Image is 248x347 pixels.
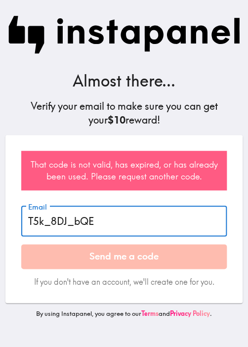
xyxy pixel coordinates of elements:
p: If you don't have an account, we'll create one for you. [21,277,227,288]
img: Instapanel [8,16,240,54]
a: Terms [141,309,159,317]
b: $10 [108,114,125,126]
h5: Verify your email to make sure you can get your reward! [8,99,240,127]
p: By using Instapanel, you agree to our and . [5,309,243,318]
a: Privacy Policy [170,309,210,317]
div: That code is not valid, has expired, or has already been used. Please request another code. [21,151,227,190]
button: Send me a code [21,244,227,269]
h3: Almost there... [8,70,240,92]
label: Email [28,202,47,213]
